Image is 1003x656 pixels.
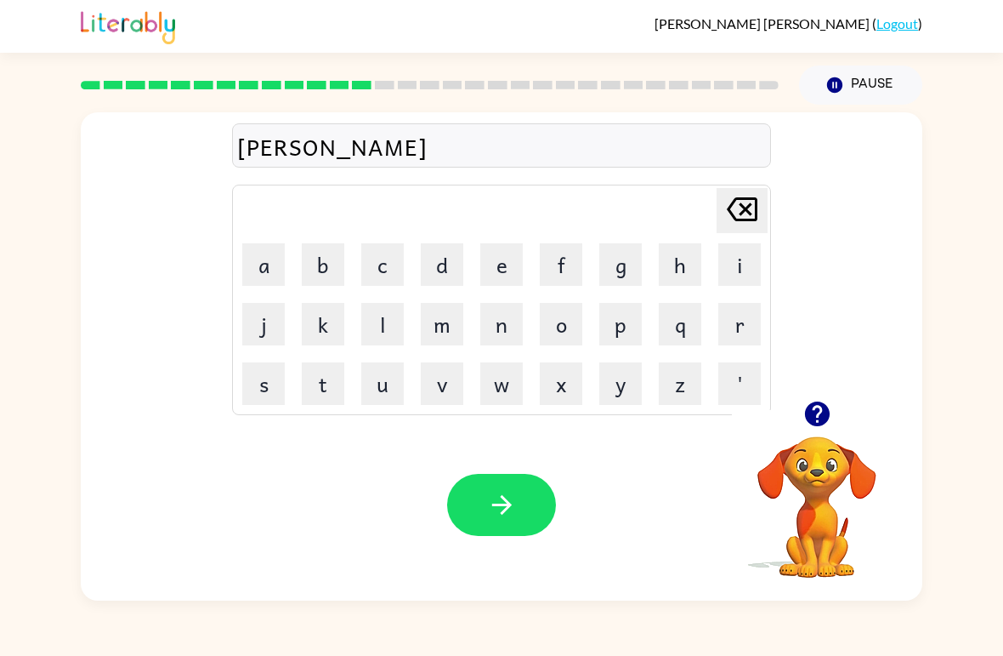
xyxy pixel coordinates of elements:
[732,410,902,580] video: Your browser must support playing .mp4 files to use Literably. Please try using another browser.
[237,128,766,164] div: [PERSON_NAME]
[654,15,872,31] span: [PERSON_NAME] [PERSON_NAME]
[242,303,285,345] button: j
[302,303,344,345] button: k
[799,66,922,105] button: Pause
[361,243,404,286] button: c
[302,243,344,286] button: b
[599,362,642,405] button: y
[540,303,582,345] button: o
[659,243,701,286] button: h
[480,243,523,286] button: e
[718,303,761,345] button: r
[302,362,344,405] button: t
[421,303,463,345] button: m
[718,362,761,405] button: '
[361,362,404,405] button: u
[242,362,285,405] button: s
[421,243,463,286] button: d
[659,303,701,345] button: q
[876,15,918,31] a: Logout
[480,362,523,405] button: w
[242,243,285,286] button: a
[480,303,523,345] button: n
[540,243,582,286] button: f
[599,243,642,286] button: g
[540,362,582,405] button: x
[718,243,761,286] button: i
[361,303,404,345] button: l
[654,15,922,31] div: ( )
[81,7,175,44] img: Literably
[599,303,642,345] button: p
[659,362,701,405] button: z
[421,362,463,405] button: v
